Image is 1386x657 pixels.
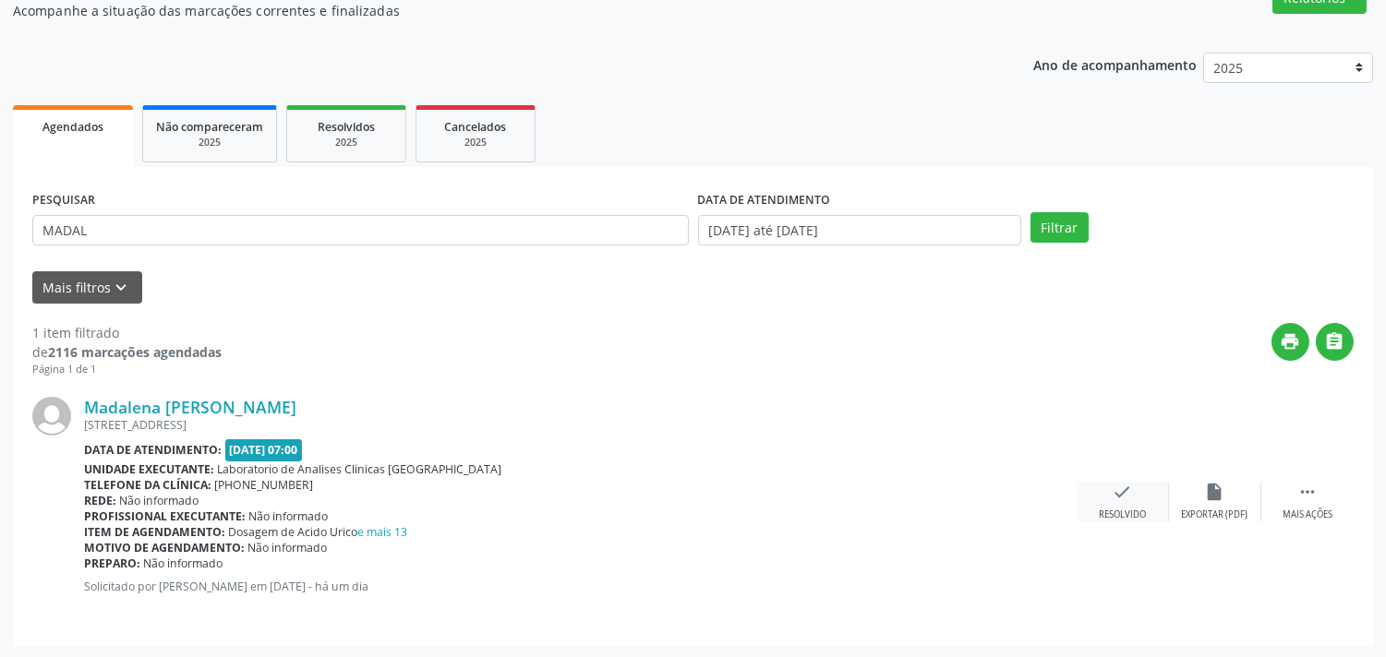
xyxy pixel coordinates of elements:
[84,442,222,458] b: Data de atendimento:
[32,342,222,362] div: de
[120,493,199,508] span: Não informado
[84,477,211,493] b: Telefone da clínica:
[48,343,222,361] strong: 2116 marcações agendadas
[156,119,263,135] span: Não compareceram
[156,136,263,149] div: 2025
[215,477,314,493] span: [PHONE_NUMBER]
[32,362,222,377] div: Página 1 de 1
[1205,482,1225,502] i: insert_drive_file
[1113,482,1133,502] i: check
[13,1,965,20] p: Acompanhe a situação das marcações correntes e finalizadas
[1272,323,1309,361] button: print
[358,524,408,540] a: e mais 13
[32,271,142,304] button: Mais filtroskeyboard_arrow_down
[1182,508,1248,521] div: Exportar (PDF)
[84,555,140,571] b: Preparo:
[1030,212,1089,244] button: Filtrar
[84,508,246,524] b: Profissional executante:
[698,215,1021,246] input: Selecione um intervalo
[84,579,1077,594] p: Solicitado por [PERSON_NAME] em [DATE] - há um dia
[1033,53,1197,76] p: Ano de acompanhamento
[1281,331,1301,352] i: print
[1283,508,1332,521] div: Mais ações
[445,119,507,135] span: Cancelados
[318,119,375,135] span: Resolvidos
[84,417,1077,433] div: [STREET_ADDRESS]
[84,540,245,555] b: Motivo de agendamento:
[1099,508,1146,521] div: Resolvido
[1325,331,1345,352] i: 
[249,508,329,524] span: Não informado
[144,555,223,571] span: Não informado
[32,215,689,246] input: Nome, CNS
[32,397,71,436] img: img
[84,397,296,417] a: Madalena [PERSON_NAME]
[32,323,222,342] div: 1 item filtrado
[698,186,831,215] label: DATA DE ATENDIMENTO
[32,186,95,215] label: PESQUISAR
[1297,482,1318,502] i: 
[84,493,116,508] b: Rede:
[42,119,103,135] span: Agendados
[84,461,214,477] b: Unidade executante:
[248,540,328,555] span: Não informado
[1316,323,1354,361] button: 
[112,278,132,298] i: keyboard_arrow_down
[218,461,502,477] span: Laboratorio de Analises Clinicas [GEOGRAPHIC_DATA]
[84,524,225,540] b: Item de agendamento:
[229,524,408,540] span: Dosagem de Acido Urico
[429,136,522,149] div: 2025
[300,136,392,149] div: 2025
[225,439,303,460] span: [DATE] 07:00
